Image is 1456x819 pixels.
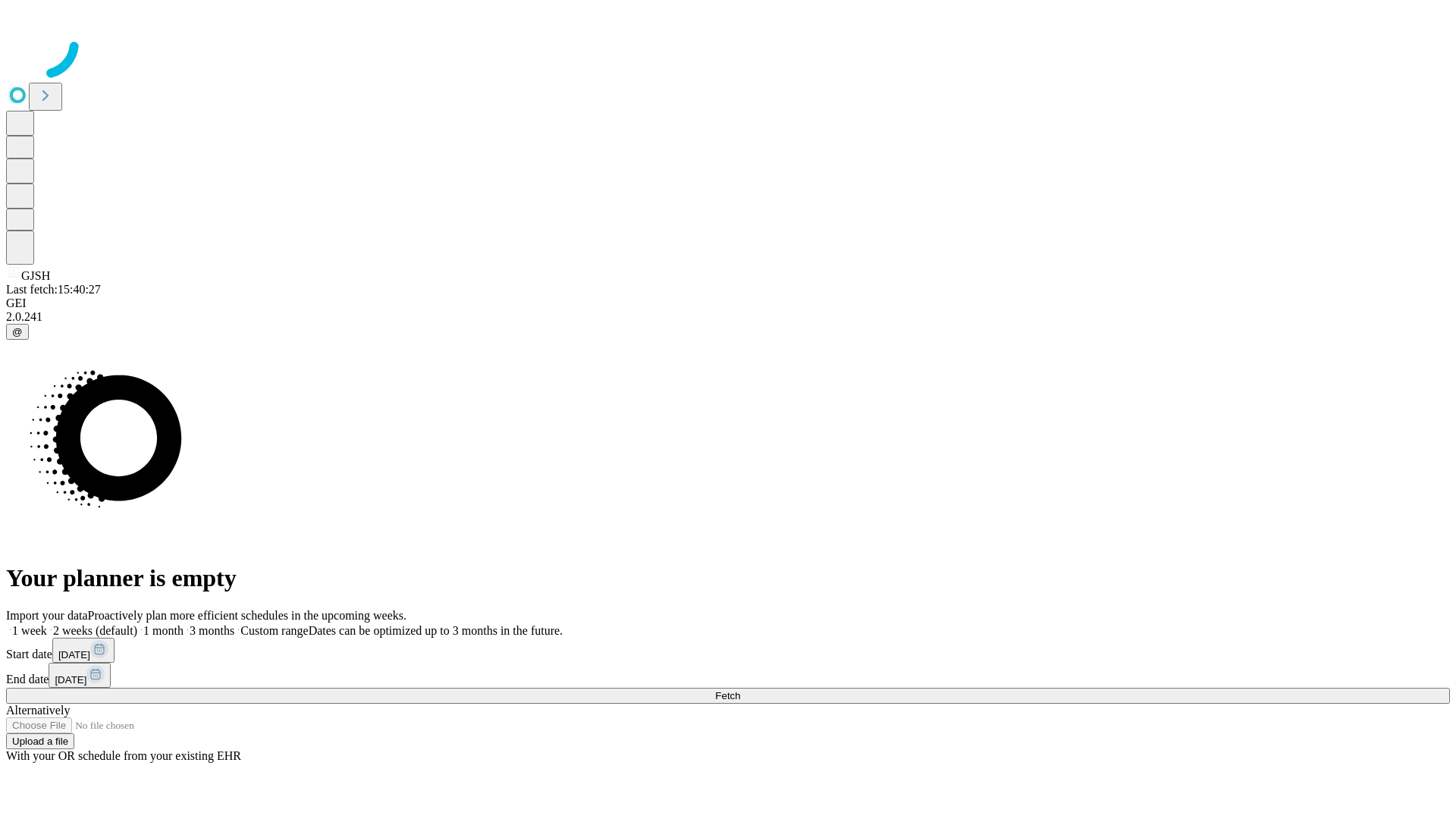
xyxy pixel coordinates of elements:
[6,609,88,622] span: Import your data
[88,609,406,622] span: Proactively plan more efficient schedules in the upcoming weeks.
[58,649,90,661] span: [DATE]
[55,674,86,686] span: [DATE]
[309,624,563,637] span: Dates can be optimized up to 3 months in the future.
[143,624,184,637] span: 1 month
[6,564,1450,592] h1: Your planner is empty
[52,638,115,663] button: [DATE]
[6,310,1450,324] div: 2.0.241
[21,269,50,282] span: GJSH
[190,624,234,637] span: 3 months
[6,704,70,717] span: Alternatively
[6,283,101,296] span: Last fetch: 15:40:27
[53,624,137,637] span: 2 weeks (default)
[6,324,29,340] button: @
[6,663,1450,688] div: End date
[6,688,1450,704] button: Fetch
[6,733,74,749] button: Upload a file
[6,297,1450,310] div: GEI
[6,749,241,762] span: With your OR schedule from your existing EHR
[49,663,111,688] button: [DATE]
[240,624,308,637] span: Custom range
[6,638,1450,663] div: Start date
[715,690,740,701] span: Fetch
[12,624,47,637] span: 1 week
[12,326,23,337] span: @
